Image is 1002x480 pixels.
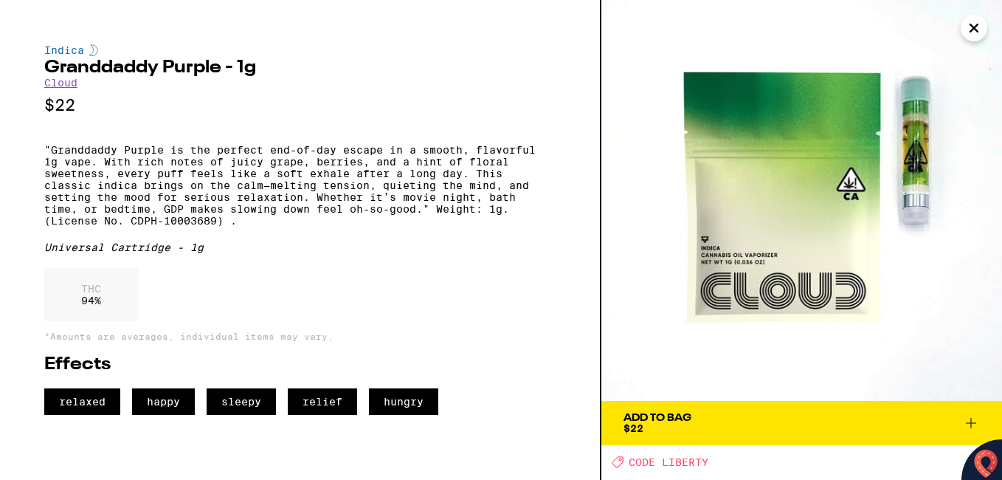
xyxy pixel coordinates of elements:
div: Universal Cartridge - 1g [44,241,556,253]
span: $22 [623,422,643,434]
button: Add To Bag$22 [601,401,1002,445]
span: sleepy [207,388,276,415]
div: Indica [44,44,556,56]
span: Hi. Need any help? [9,10,106,22]
h2: Granddaddy Purple - 1g [44,59,556,77]
p: *Amounts are averages, individual items may vary. [44,332,556,341]
div: Add To Bag [623,413,691,423]
p: THC [81,283,101,295]
img: indicaColor.svg [89,44,98,56]
span: relaxed [44,388,120,415]
p: "Granddaddy Purple is the perfect end-of-day escape in a smooth, flavorful 1g vape. With rich not... [44,144,556,227]
span: relief [288,388,357,415]
p: $22 [44,96,556,114]
div: 94 % [44,268,138,321]
span: hungry [369,388,438,415]
button: Close [961,15,987,41]
a: Cloud [44,77,77,89]
h2: Effects [44,356,556,374]
span: happy [132,388,195,415]
span: CODE LIBERTY [629,456,708,468]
